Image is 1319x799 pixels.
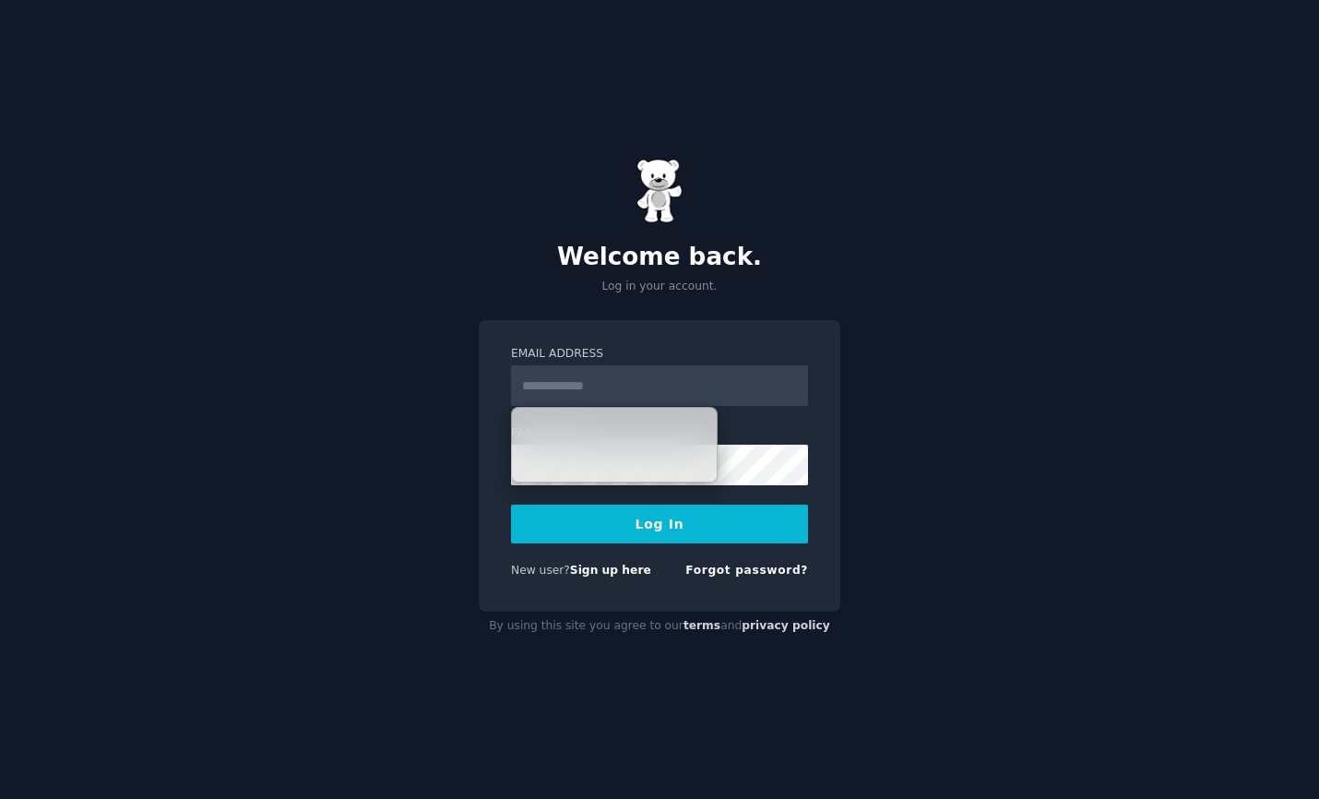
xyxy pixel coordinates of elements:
a: terms [683,619,720,632]
span: New user? [511,564,570,577]
label: Email Address [511,346,808,363]
p: Log in your account. [479,279,840,295]
img: Gummy Bear [636,159,683,223]
a: privacy policy [742,619,830,632]
button: Log In [511,505,808,543]
a: Forgot password? [685,564,808,577]
h2: Welcome back. [479,243,840,272]
div: By using this site you agree to our and [479,612,840,641]
a: Sign up here [570,564,651,577]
